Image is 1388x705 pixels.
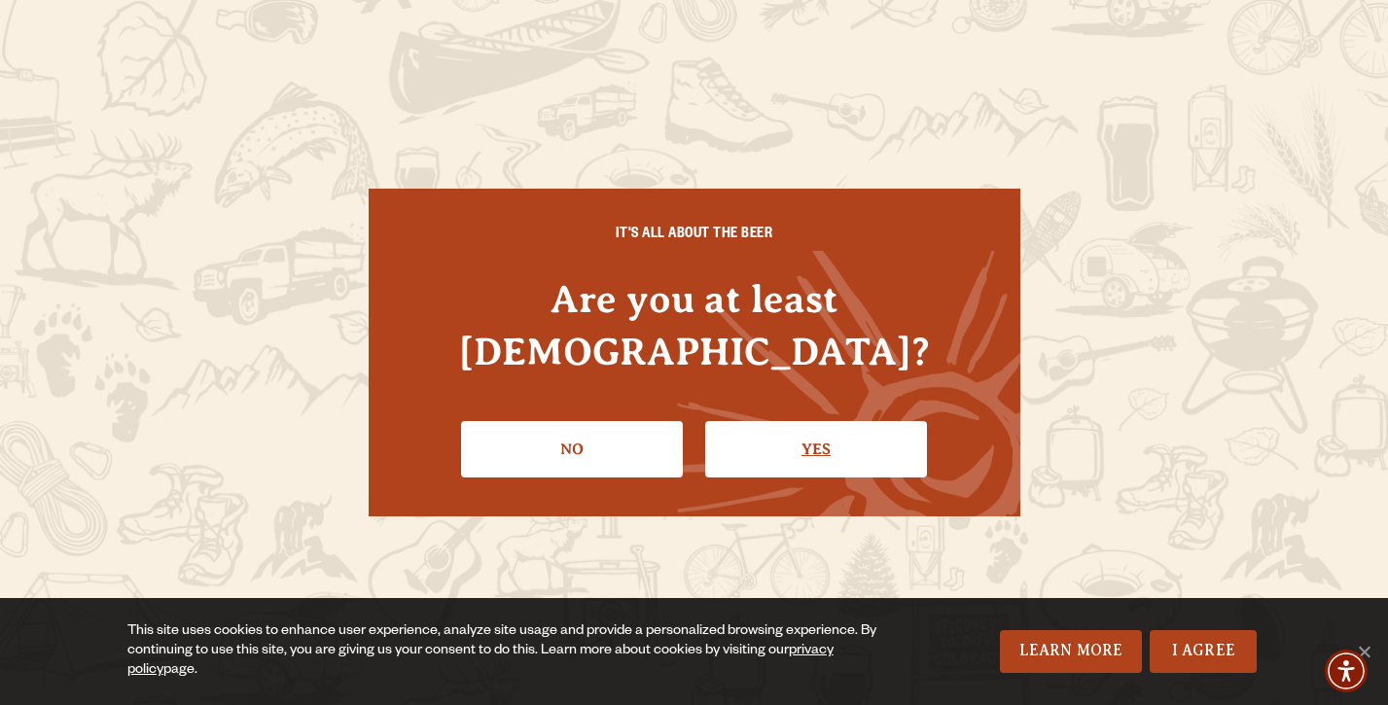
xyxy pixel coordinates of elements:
div: This site uses cookies to enhance user experience, analyze site usage and provide a personalized ... [127,622,902,681]
a: privacy policy [127,644,834,679]
a: Confirm I'm 21 or older [705,421,927,477]
h4: Are you at least [DEMOGRAPHIC_DATA]? [408,273,981,376]
a: No [461,421,683,477]
a: Learn More [1000,630,1143,673]
a: I Agree [1150,630,1257,673]
h6: IT'S ALL ABOUT THE BEER [408,228,981,245]
div: Accessibility Menu [1325,650,1368,692]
